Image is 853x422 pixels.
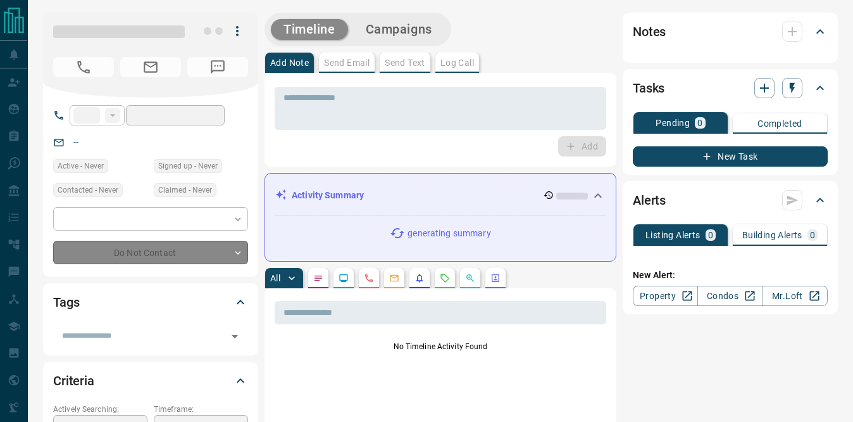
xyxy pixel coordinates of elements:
svg: Calls [364,273,374,283]
p: Add Note [270,58,309,67]
span: No Email [120,57,181,77]
span: Active - Never [58,160,104,172]
a: Mr.Loft [763,286,828,306]
svg: Opportunities [465,273,475,283]
p: Building Alerts [742,231,802,240]
div: Criteria [53,366,248,396]
a: Condos [697,286,763,306]
svg: Lead Browsing Activity [339,273,349,283]
h2: Criteria [53,371,94,391]
div: Do Not Contact [53,241,248,264]
button: Campaigns [353,19,445,40]
span: Signed up - Never [158,160,218,172]
h2: Alerts [633,190,666,210]
p: No Timeline Activity Found [275,341,606,352]
p: 0 [708,231,713,240]
svg: Emails [389,273,399,283]
p: All [270,274,280,283]
p: Actively Searching: [53,404,147,415]
div: Tasks [633,73,828,103]
button: Open [226,328,244,345]
p: generating summary [408,227,490,240]
p: Activity Summary [292,189,364,202]
button: Timeline [271,19,348,40]
div: Activity Summary [275,184,606,207]
div: Tags [53,287,248,317]
svg: Requests [440,273,450,283]
span: No Number [53,57,114,77]
div: Notes [633,16,828,47]
p: 0 [697,118,702,127]
p: Listing Alerts [645,231,700,240]
p: Completed [757,119,802,128]
h2: Tasks [633,78,664,98]
span: Claimed - Never [158,184,212,196]
a: Property [633,286,698,306]
span: Contacted - Never [58,184,118,196]
h2: Tags [53,292,79,312]
p: New Alert: [633,269,828,282]
svg: Agent Actions [490,273,501,283]
button: New Task [633,146,828,167]
p: 0 [810,231,815,240]
p: Pending [656,118,690,127]
svg: Notes [313,273,323,283]
h2: Notes [633,22,666,42]
svg: Listing Alerts [414,273,425,283]
div: Alerts [633,185,828,215]
a: -- [73,137,78,147]
p: Timeframe: [154,404,248,415]
span: No Number [187,57,248,77]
